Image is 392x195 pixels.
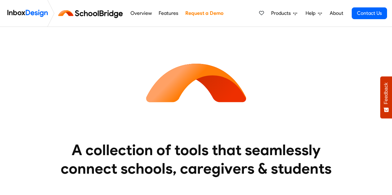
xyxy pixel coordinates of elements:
span: Products [271,10,293,17]
a: Help [303,7,324,19]
button: Feedback - Show survey [380,76,392,118]
span: Help [306,10,318,17]
heading: A collection of tools that seamlessly connect schools, caregivers & students [49,141,343,178]
a: Contact Us [352,7,387,19]
a: Products [269,7,300,19]
img: schoolbridge logo [57,6,127,21]
a: About [328,7,345,19]
img: icon_schoolbridge.svg [140,27,252,138]
a: Request a Demo [183,7,225,19]
span: Feedback [383,83,389,104]
a: Overview [129,7,153,19]
a: Features [157,7,180,19]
